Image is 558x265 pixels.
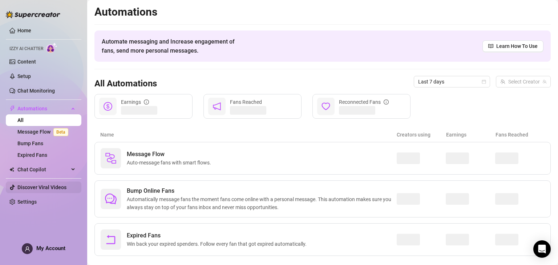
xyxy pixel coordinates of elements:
[496,131,545,139] article: Fans Reached
[17,152,47,158] a: Expired Fans
[36,245,65,252] span: My Account
[127,195,397,211] span: Automatically message fans the moment fans come online with a personal message. This automation m...
[6,11,60,18] img: logo-BBDzfeDw.svg
[446,131,496,139] article: Earnings
[488,44,493,49] span: read
[104,102,112,111] span: dollar
[17,28,31,33] a: Home
[17,184,66,190] a: Discover Viral Videos
[482,40,543,52] a: Learn How To Use
[144,99,149,105] span: info-circle
[418,76,486,87] span: Last 7 days
[105,234,117,245] span: rollback
[213,102,221,111] span: notification
[17,117,24,123] a: All
[496,42,538,50] span: Learn How To Use
[17,103,69,114] span: Automations
[94,78,157,90] h3: All Automations
[533,240,551,258] div: Open Intercom Messenger
[230,99,262,105] span: Fans Reached
[127,231,310,240] span: Expired Fans
[94,5,551,19] h2: Automations
[17,73,31,79] a: Setup
[17,59,36,65] a: Content
[482,79,486,84] span: calendar
[17,199,37,205] a: Settings
[17,88,55,94] a: Chat Monitoring
[9,45,43,52] span: Izzy AI Chatter
[127,187,397,195] span: Bump Online Fans
[9,167,14,172] img: Chat Copilot
[25,246,30,252] span: user
[17,129,71,135] a: Message FlowBeta
[105,152,117,164] img: svg%3e
[127,159,214,167] span: Auto-message fans with smart flows.
[127,150,214,159] span: Message Flow
[339,98,389,106] div: Reconnected Fans
[46,42,57,53] img: AI Chatter
[9,106,15,111] span: thunderbolt
[17,140,43,146] a: Bump Fans
[127,240,310,248] span: Win back your expired spenders. Follow every fan that got expired automatically.
[397,131,446,139] article: Creators using
[384,99,389,105] span: info-circle
[100,131,397,139] article: Name
[121,98,149,106] div: Earnings
[542,79,547,84] span: team
[17,164,69,175] span: Chat Copilot
[102,37,242,55] span: Automate messaging and Increase engagement of fans, send more personal messages.
[322,102,330,111] span: heart
[105,193,117,205] span: comment
[53,128,68,136] span: Beta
